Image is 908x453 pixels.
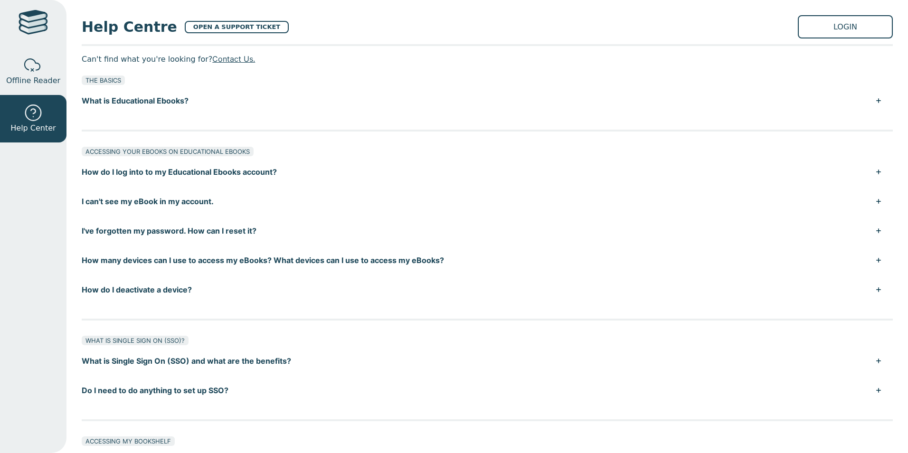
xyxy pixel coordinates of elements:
button: I can't see my eBook in my account. [82,187,893,216]
a: OPEN A SUPPORT TICKET [185,21,289,33]
a: LOGIN [798,15,893,38]
button: What is Educational Ebooks? [82,86,893,115]
button: What is Single Sign On (SSO) and what are the benefits? [82,346,893,376]
a: Contact Us. [212,54,255,64]
button: How do I log into to my Educational Ebooks account? [82,157,893,187]
span: Help Center [10,123,56,134]
button: I've forgotten my password. How can I reset it? [82,216,893,245]
div: WHAT IS SINGLE SIGN ON (SSO)? [82,336,189,345]
div: ACCESSING MY BOOKSHELF [82,436,175,446]
button: How many devices can I use to access my eBooks? What devices can I use to access my eBooks? [82,245,893,275]
button: Do I need to do anything to set up SSO? [82,376,893,405]
span: Offline Reader [6,75,60,86]
div: THE BASICS [82,75,125,85]
button: How do I deactivate a device? [82,275,893,304]
div: ACCESSING YOUR EBOOKS ON EDUCATIONAL EBOOKS [82,147,254,156]
p: Can't find what you're looking for? [82,52,893,66]
span: Help Centre [82,16,177,38]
